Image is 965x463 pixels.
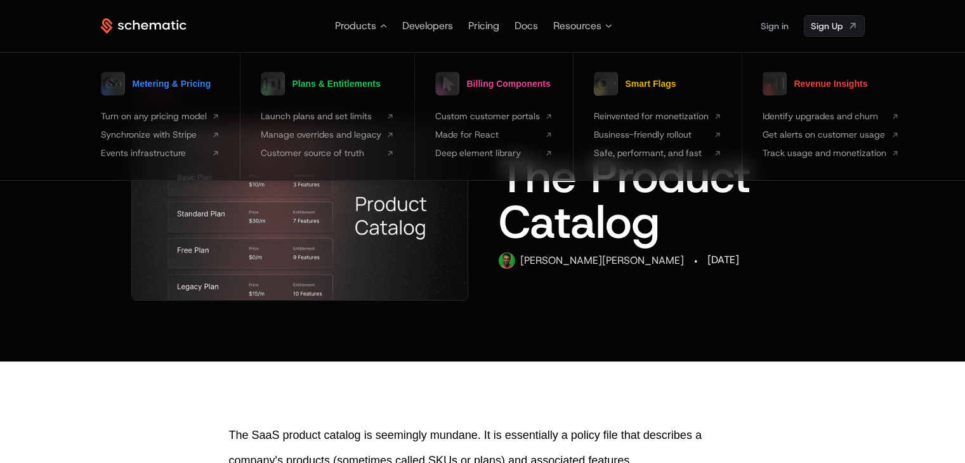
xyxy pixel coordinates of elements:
[292,79,381,88] span: Plans & Entitlements
[811,20,843,32] span: Sign Up
[626,79,676,88] span: Smart Flags
[594,128,709,141] span: Business-friendly rollout
[435,147,553,160] a: Deep element library
[594,147,709,160] span: Safe, performant, and fast
[101,110,207,123] span: Turn on any pricing model
[261,147,381,160] span: Customer source of truth
[435,147,540,160] span: Deep element library
[435,110,540,123] span: Custom customer portals
[261,110,381,123] span: Launch plans and set limits
[515,19,538,32] a: Docs
[763,128,886,141] span: Get alerts on customer usage
[261,147,394,160] a: Customer source of truth
[761,16,789,36] a: Sign in
[435,68,551,100] a: Billing Components
[520,253,684,268] div: [PERSON_NAME] [PERSON_NAME]
[101,128,207,141] span: Synchronize with Stripe
[499,252,515,269] img: imagejas
[435,128,540,141] span: Made for React
[499,146,751,252] span: The Product Catalog
[707,252,739,268] div: [DATE]
[763,110,899,123] a: Identify upgrades and churn
[763,128,899,141] a: Get alerts on customer usage
[763,110,886,123] span: Identify upgrades and churn
[594,110,721,123] a: Reinvented for monetization
[553,18,601,34] span: Resources
[133,79,211,88] span: Metering & Pricing
[101,147,207,160] span: Events infrastructure
[261,128,381,141] span: Manage overrides and legacy
[468,19,499,32] a: Pricing
[101,110,220,123] a: Turn on any pricing model
[101,128,220,141] a: Synchronize with Stripe
[763,68,868,100] a: Revenue Insights
[132,124,468,300] img: Product%20Catalog-3
[804,15,865,37] a: [object Object]
[467,79,551,88] span: Billing Components
[261,110,394,123] a: Launch plans and set limits
[435,128,553,141] a: Made for React
[763,147,886,160] span: Track usage and monetization
[594,68,676,100] a: Smart Flags
[794,79,868,88] span: Revenue Insights
[402,19,453,32] a: Developers
[594,128,721,141] a: Business-friendly rollout
[335,18,376,34] span: Products
[435,110,553,123] a: Custom customer portals
[594,147,721,160] a: Safe, performant, and fast
[694,252,697,270] div: ·
[261,128,394,141] a: Manage overrides and legacy
[594,110,709,123] span: Reinvented for monetization
[763,147,899,160] a: Track usage and monetization
[101,68,211,100] a: Metering & Pricing
[261,68,381,100] a: Plans & Entitlements
[101,147,220,160] a: Events infrastructure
